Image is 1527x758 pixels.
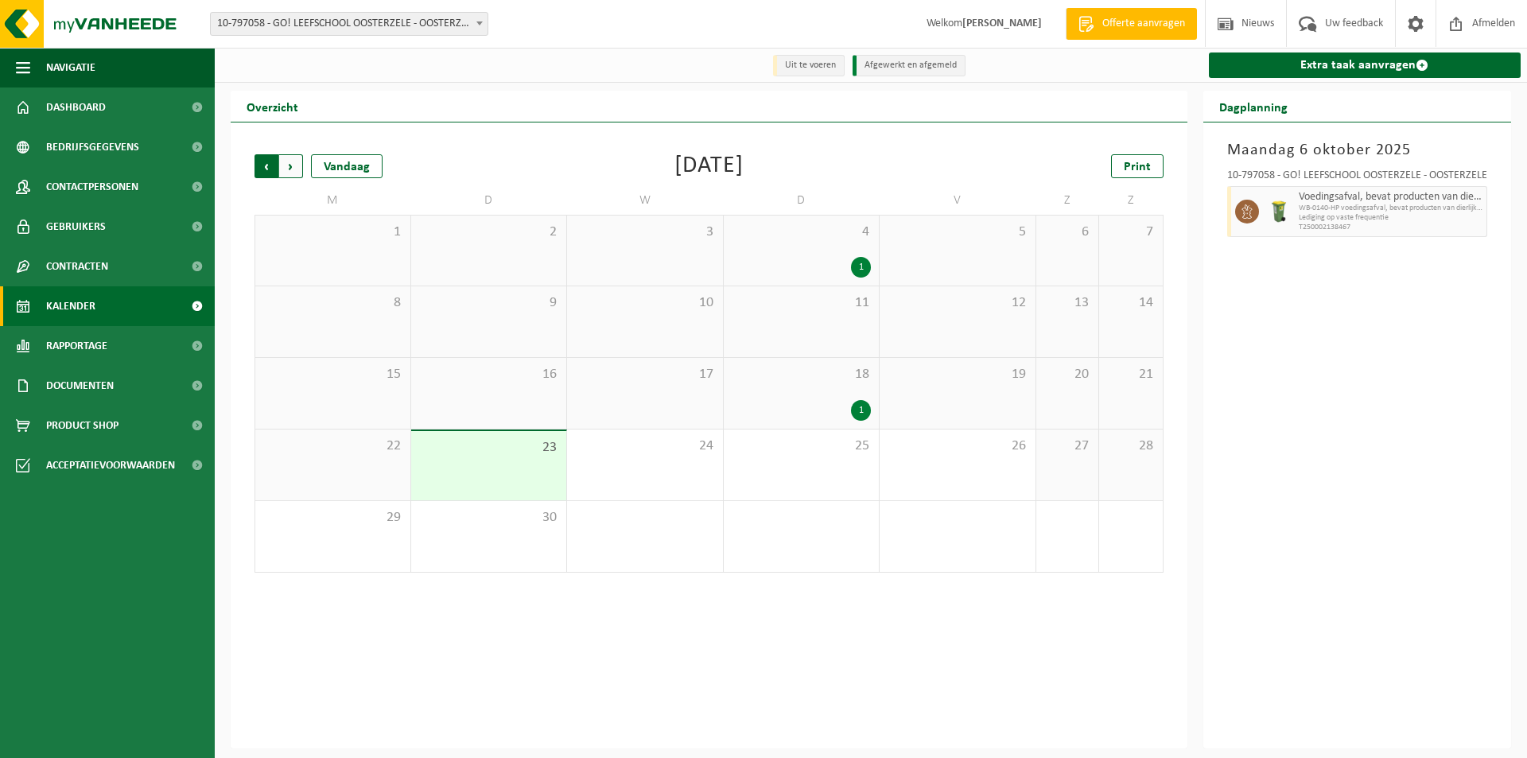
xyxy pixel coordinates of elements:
span: Voedingsafval, bevat producten van dierlijke oorsprong, onverpakt, categorie 3 [1299,191,1483,204]
span: 14 [1107,294,1154,312]
span: 16 [419,366,559,383]
span: 9 [419,294,559,312]
strong: [PERSON_NAME] [962,17,1042,29]
span: Print [1124,161,1151,173]
td: D [411,186,568,215]
span: Documenten [46,366,114,406]
td: M [254,186,411,215]
span: 5 [888,224,1028,241]
td: W [567,186,724,215]
span: Vorige [254,154,278,178]
span: 15 [263,366,402,383]
span: Offerte aanvragen [1098,16,1189,32]
span: 18 [732,366,872,383]
li: Afgewerkt en afgemeld [853,55,966,76]
a: Print [1111,154,1164,178]
span: 30 [419,509,559,527]
span: Bedrijfsgegevens [46,127,139,167]
span: Rapportage [46,326,107,366]
span: 12 [888,294,1028,312]
span: 11 [732,294,872,312]
span: 6 [1044,224,1091,241]
span: Navigatie [46,48,95,87]
span: 27 [1044,437,1091,455]
h3: Maandag 6 oktober 2025 [1227,138,1488,162]
span: Contactpersonen [46,167,138,207]
td: D [724,186,880,215]
span: 13 [1044,294,1091,312]
td: V [880,186,1036,215]
div: 10-797058 - GO! LEEFSCHOOL OOSTERZELE - OOSTERZELE [1227,170,1488,186]
span: 24 [575,437,715,455]
span: T250002138467 [1299,223,1483,232]
div: 1 [851,257,871,278]
span: 4 [732,224,872,241]
span: 21 [1107,366,1154,383]
span: 19 [888,366,1028,383]
span: 2 [419,224,559,241]
span: Product Shop [46,406,119,445]
span: 3 [575,224,715,241]
span: 17 [575,366,715,383]
div: 1 [851,400,871,421]
span: 26 [888,437,1028,455]
span: Volgende [279,154,303,178]
span: 29 [263,509,402,527]
span: Gebruikers [46,207,106,247]
div: Vandaag [311,154,383,178]
span: 7 [1107,224,1154,241]
h2: Overzicht [231,91,314,122]
span: 25 [732,437,872,455]
span: 23 [419,439,559,457]
span: 8 [263,294,402,312]
span: Contracten [46,247,108,286]
td: Z [1099,186,1163,215]
li: Uit te voeren [773,55,845,76]
span: 10-797058 - GO! LEEFSCHOOL OOSTERZELE - OOSTERZELE [211,13,488,35]
img: WB-0140-HPE-GN-50 [1267,200,1291,224]
span: Kalender [46,286,95,326]
span: 22 [263,437,402,455]
div: [DATE] [674,154,744,178]
span: Acceptatievoorwaarden [46,445,175,485]
a: Extra taak aanvragen [1209,52,1521,78]
span: 10 [575,294,715,312]
span: 10-797058 - GO! LEEFSCHOOL OOSTERZELE - OOSTERZELE [210,12,488,36]
a: Offerte aanvragen [1066,8,1197,40]
span: 1 [263,224,402,241]
span: WB-0140-HP voedingsafval, bevat producten van dierlijke oors [1299,204,1483,213]
span: Lediging op vaste frequentie [1299,213,1483,223]
span: 28 [1107,437,1154,455]
span: Dashboard [46,87,106,127]
span: 20 [1044,366,1091,383]
td: Z [1036,186,1100,215]
h2: Dagplanning [1203,91,1304,122]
